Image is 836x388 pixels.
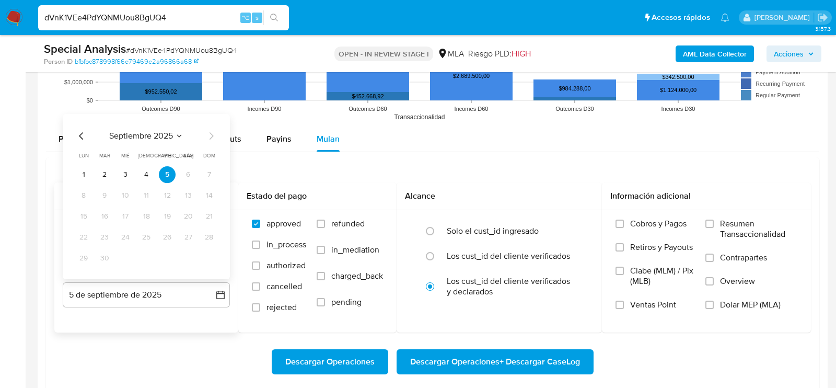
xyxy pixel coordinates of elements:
[44,57,73,66] b: Person ID
[767,45,821,62] button: Acciones
[774,45,804,62] span: Acciones
[817,12,828,23] a: Salir
[241,13,249,22] span: ⌥
[468,48,531,60] span: Riesgo PLD:
[263,10,285,25] button: search-icon
[256,13,259,22] span: s
[815,25,831,33] span: 3.157.3
[44,40,126,57] b: Special Analysis
[683,45,747,62] b: AML Data Collector
[754,13,814,22] p: lourdes.morinigo@mercadolibre.com
[676,45,754,62] button: AML Data Collector
[334,47,433,61] p: OPEN - IN REVIEW STAGE I
[721,13,729,22] a: Notificaciones
[437,48,464,60] div: MLA
[512,48,531,60] span: HIGH
[38,11,289,25] input: Buscar usuario o caso...
[126,45,237,55] span: # dVnK1VEe4PdYQNMUou8BgUQ4
[652,12,710,23] span: Accesos rápidos
[75,57,199,66] a: bfbfbc878998f66e79469e2a96866a68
